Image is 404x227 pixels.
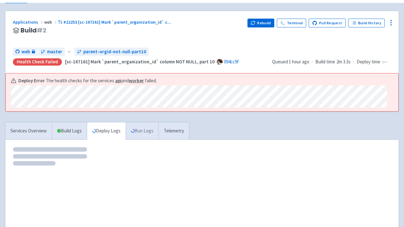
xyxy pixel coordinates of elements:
[309,19,346,27] a: Pull Request
[272,58,391,66] div: · ·
[37,26,46,35] span: # 2
[315,58,335,66] span: Build time
[47,48,62,55] span: master
[277,19,306,27] a: Terminal
[52,122,87,140] a: Build Logs
[21,27,46,34] span: Build
[13,19,44,25] a: Applications
[21,48,30,55] span: web
[13,48,38,56] a: web
[247,19,275,27] button: Rebuild
[83,48,146,55] span: parent-orgid-not-null-part10
[44,19,58,25] span: web
[74,48,149,56] a: parent-orgid-not-null-part10
[18,77,45,84] b: Deploy Error
[87,122,126,140] a: Deploy Logs
[348,19,385,27] a: Build History
[46,77,157,84] span: The health checks for the services and failed.
[126,122,158,140] a: Run Logs
[115,78,122,84] a: api
[382,58,387,66] span: -:--
[272,59,309,65] span: Queued
[63,19,171,25] span: #22253 [sc-167161] Mark `parent_organization_id` c ...
[38,48,65,56] a: master
[158,122,189,140] a: Telemetry
[65,59,215,65] strong: [sc-167161] Mark `parent_organization_id` column NOT NULL, part 10
[58,19,172,25] a: #22253 [sc-167161] Mark `parent_organization_id` c...
[129,78,144,84] a: worker
[357,58,380,66] span: Deploy time
[13,58,62,66] div: Health check failed
[5,122,52,140] a: Services Overview
[289,59,309,65] time: 1 hour ago
[67,48,72,55] span: ←
[336,58,351,66] span: 2m 3.3s
[224,59,239,65] a: 094cc9f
